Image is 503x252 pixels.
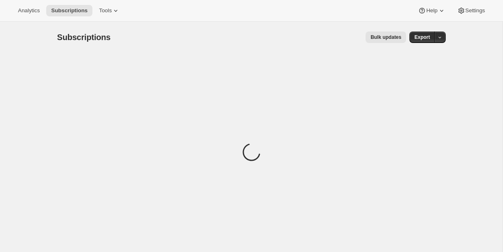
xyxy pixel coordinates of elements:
span: Tools [99,7,112,14]
button: Export [409,32,435,43]
button: Subscriptions [46,5,92,16]
button: Settings [452,5,490,16]
button: Analytics [13,5,45,16]
span: Help [426,7,437,14]
span: Settings [465,7,485,14]
span: Bulk updates [371,34,401,40]
span: Analytics [18,7,40,14]
span: Subscriptions [57,33,111,42]
button: Help [413,5,450,16]
span: Subscriptions [51,7,88,14]
button: Bulk updates [366,32,406,43]
span: Export [414,34,430,40]
button: Tools [94,5,125,16]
